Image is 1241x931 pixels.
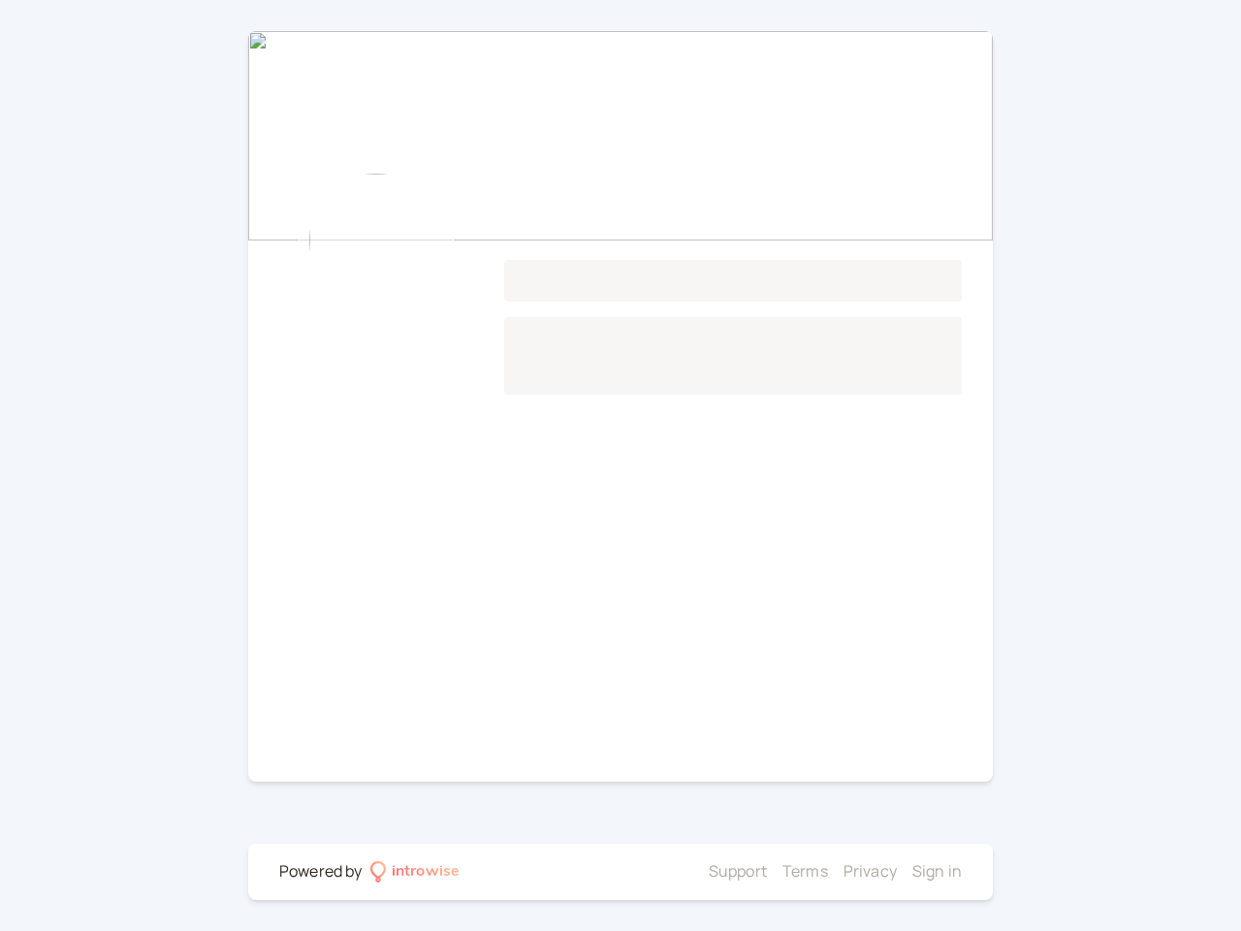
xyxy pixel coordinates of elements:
div: Powered by [279,859,363,884]
a: introwise [370,859,461,884]
div: introwise [392,859,460,884]
a: Sign in [912,860,962,882]
a: Support [709,860,767,882]
a: Terms [782,860,828,882]
a: Privacy [843,860,897,882]
h1: Loading... [504,260,962,302]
